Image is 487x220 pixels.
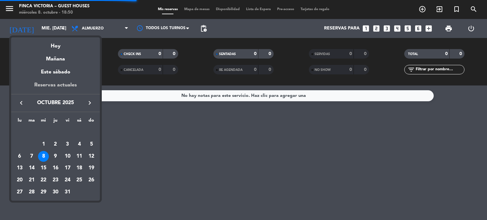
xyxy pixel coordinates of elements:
[14,162,26,174] td: 13 de octubre de 2025
[74,162,86,174] td: 18 de octubre de 2025
[50,139,61,150] div: 2
[85,174,97,186] td: 26 de octubre de 2025
[62,117,74,127] th: viernes
[26,163,37,173] div: 14
[14,117,26,127] th: lunes
[37,150,49,162] td: 8 de octubre de 2025
[49,174,62,186] td: 23 de octubre de 2025
[17,99,25,107] i: keyboard_arrow_left
[62,174,74,186] td: 24 de octubre de 2025
[85,162,97,174] td: 19 de octubre de 2025
[38,187,49,198] div: 29
[11,37,100,50] div: Hoy
[37,186,49,198] td: 29 de octubre de 2025
[74,117,86,127] th: sábado
[74,151,85,162] div: 11
[74,150,86,162] td: 11 de octubre de 2025
[62,139,73,150] div: 3
[26,162,38,174] td: 14 de octubre de 2025
[74,139,85,150] div: 4
[85,117,97,127] th: domingo
[62,187,73,198] div: 31
[11,81,100,94] div: Reservas actuales
[14,187,25,198] div: 27
[11,63,100,81] div: Este sábado
[14,175,25,185] div: 20
[49,138,62,150] td: 2 de octubre de 2025
[38,163,49,173] div: 15
[49,162,62,174] td: 16 de octubre de 2025
[14,174,26,186] td: 20 de octubre de 2025
[86,99,94,107] i: keyboard_arrow_right
[62,186,74,198] td: 31 de octubre de 2025
[37,138,49,150] td: 1 de octubre de 2025
[38,139,49,150] div: 1
[50,151,61,162] div: 9
[50,163,61,173] div: 16
[74,175,85,185] div: 25
[26,151,37,162] div: 7
[62,151,73,162] div: 10
[14,150,26,162] td: 6 de octubre de 2025
[85,150,97,162] td: 12 de octubre de 2025
[49,186,62,198] td: 30 de octubre de 2025
[62,162,74,174] td: 17 de octubre de 2025
[27,99,84,107] span: octubre 2025
[26,175,37,185] div: 21
[49,117,62,127] th: jueves
[50,175,61,185] div: 23
[49,150,62,162] td: 9 de octubre de 2025
[86,151,97,162] div: 12
[14,186,26,198] td: 27 de octubre de 2025
[62,175,73,185] div: 24
[85,138,97,150] td: 5 de octubre de 2025
[14,163,25,173] div: 13
[62,163,73,173] div: 17
[38,175,49,185] div: 22
[11,50,100,63] div: Mañana
[74,138,86,150] td: 4 de octubre de 2025
[86,163,97,173] div: 19
[74,174,86,186] td: 25 de octubre de 2025
[38,151,49,162] div: 8
[50,187,61,198] div: 30
[26,174,38,186] td: 21 de octubre de 2025
[14,126,97,138] td: OCT.
[26,150,38,162] td: 7 de octubre de 2025
[62,150,74,162] td: 10 de octubre de 2025
[74,163,85,173] div: 18
[14,151,25,162] div: 6
[37,174,49,186] td: 22 de octubre de 2025
[26,187,37,198] div: 28
[37,117,49,127] th: miércoles
[86,175,97,185] div: 26
[62,138,74,150] td: 3 de octubre de 2025
[26,117,38,127] th: martes
[86,139,97,150] div: 5
[26,186,38,198] td: 28 de octubre de 2025
[37,162,49,174] td: 15 de octubre de 2025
